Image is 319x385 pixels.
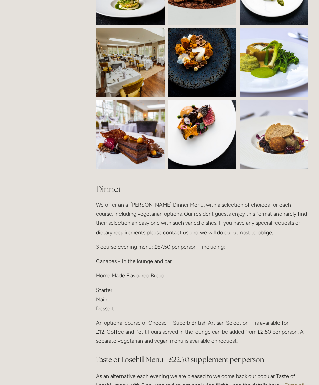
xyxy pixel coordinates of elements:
p: Starter Main Dessert [96,285,308,313]
img: 20210514-15552695-LHH-hotel-photos-HDR.jpg [96,28,199,97]
p: We offer an a-[PERSON_NAME] Dinner Menu, with a selection of choices for each course, including v... [96,200,308,237]
p: Home Made Flavoured Bread [96,271,308,280]
p: 3 course evening menu: £67.50 per person - including: [96,242,308,251]
img: DSC_8057b.jpg [168,100,266,169]
h2: Dinner [96,183,308,195]
h3: Taste of Losehill Menu - £22.50 supplement per person [96,353,308,366]
p: An optional course of Cheese - Superb British Artisan Selection - is available for £12. Coffee an... [96,318,308,346]
p: Canapes - in the lounge and bar [96,257,308,266]
img: October 2021 (13).jpg [84,100,187,169]
img: DSC_7962c.jpg [168,28,264,97]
